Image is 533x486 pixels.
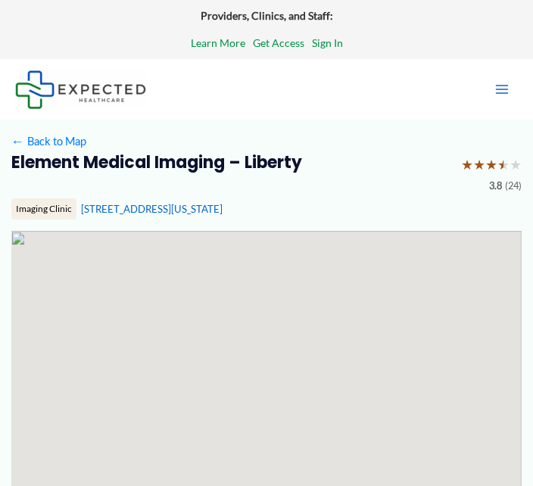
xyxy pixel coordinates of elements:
[253,33,304,53] a: Get Access
[11,131,86,151] a: ←Back to Map
[15,70,146,109] img: Expected Healthcare Logo - side, dark font, small
[312,33,343,53] a: Sign In
[497,152,510,178] span: ★
[510,152,522,178] span: ★
[485,152,497,178] span: ★
[201,9,333,22] strong: Providers, Clinics, and Staff:
[505,177,522,195] span: (24)
[486,73,518,105] button: Main menu toggle
[11,152,450,173] h2: Element Medical Imaging – Liberty
[11,135,25,148] span: ←
[191,33,245,53] a: Learn More
[11,198,76,220] div: Imaging Clinic
[81,203,223,215] a: [STREET_ADDRESS][US_STATE]
[473,152,485,178] span: ★
[489,177,502,195] span: 3.8
[461,152,473,178] span: ★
